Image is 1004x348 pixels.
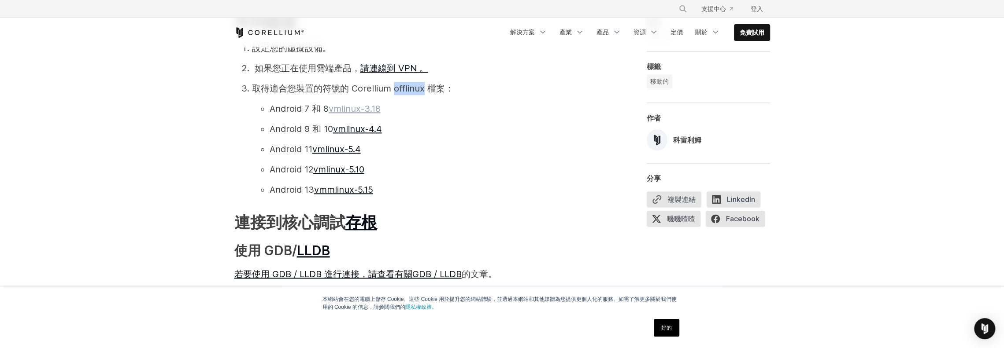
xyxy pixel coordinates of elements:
[505,24,770,41] div: 導航選單
[707,191,766,211] a: LinkedIn
[333,124,382,134] a: vmlinux-4.4
[234,242,297,258] font: 使用 GDB/
[596,28,609,36] font: 產品
[701,5,726,12] font: 支援中心
[255,63,360,73] font: 如果您正在使用雲端產品，
[654,319,679,337] a: 好的
[647,211,706,230] a: 嘰嘰喳喳
[297,242,330,258] a: 直接連結到使用 GDB / LLDB
[234,212,345,232] font: 連接到核心調試
[252,83,454,94] font: 取得適合您裝置的符號的 Corellium offlinux 檔案：
[322,296,677,310] font: 本網站會在您的電腦上儲存 Cookie。這些 Cookie 用於提升您的網站體驗，並透過本網站和其他媒體為您提供更個人化的服務。如需了解更多關於我們使用的 Cookie 的信息，請參閱我們的
[234,27,304,38] a: 科雷利姆之家
[270,184,314,195] font: Android 13
[405,304,437,310] a: 隱私權政策。
[462,269,488,279] font: 的文章
[668,1,770,17] div: 導航選單
[671,28,683,36] font: 定價
[661,325,672,331] font: 好的
[345,212,377,232] font: 存根
[695,28,708,36] font: 關於
[252,43,331,53] font: 設定您的虛擬設備。
[673,136,701,144] font: 科雷利姆
[345,212,377,232] a: 直接連結到連接到內核調試存根
[740,29,764,36] font: 免費試用
[675,1,691,17] button: 搜尋
[647,114,661,122] font: 作者
[234,269,462,279] a: 若要使用 GDB / LLDB 進行連接，請查看有關GDB / LLDB
[270,144,312,154] font: Android 11
[647,129,668,150] img: 科雷利姆
[510,28,535,36] font: 解決方案
[313,164,364,175] a: vmlinux-5.10
[727,195,755,204] font: LinkedIn
[647,174,661,183] font: 分享
[706,211,770,230] a: Facebook
[314,184,373,195] a: vmmlinux-5.15
[650,77,669,85] font: 移動的
[270,164,313,175] font: Android 12
[297,242,330,258] font: LLDB
[726,214,759,223] font: Facebook
[270,124,333,134] font: Android 9 和 10
[488,269,497,279] font: 。
[647,74,672,88] a: 移動的
[667,214,695,223] font: 嘰嘰喳喳
[312,144,361,154] a: vmlinux-5.4
[634,28,646,36] font: 資源
[647,62,661,71] font: 標籤
[270,103,329,114] font: Android 7 和 8
[329,103,381,114] a: vmlinux-3.18
[751,5,763,12] font: 登入
[974,318,995,339] div: Open Intercom Messenger
[360,63,428,73] a: 請連線到 VPN 。
[647,191,701,207] button: 複製連結
[559,28,572,36] font: 產業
